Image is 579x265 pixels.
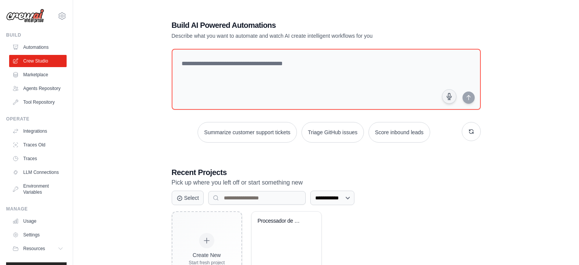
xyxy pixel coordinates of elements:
[6,206,67,212] div: Manage
[541,228,579,265] div: Widget de chat
[258,218,304,225] div: Processador de Multas SharePoint
[442,89,456,104] button: Click to speak your automation idea
[9,139,67,151] a: Traces Old
[6,116,67,122] div: Operate
[9,215,67,227] a: Usage
[9,96,67,108] a: Tool Repository
[462,122,481,141] button: Get new suggestions
[9,153,67,165] a: Traces
[9,166,67,178] a: LLM Connections
[9,229,67,241] a: Settings
[301,122,364,143] button: Triage GitHub issues
[9,82,67,95] a: Agents Repository
[541,228,579,265] iframe: Chat Widget
[9,125,67,137] a: Integrations
[6,32,67,38] div: Build
[172,20,427,31] h1: Build AI Powered Automations
[198,122,297,143] button: Summarize customer support tickets
[368,122,430,143] button: Score inbound leads
[172,32,427,40] p: Describe what you want to automate and watch AI create intelligent workflows for you
[172,191,204,205] button: Select
[172,178,481,188] p: Pick up where you left off or start something new
[9,69,67,81] a: Marketplace
[172,167,481,178] h3: Recent Projects
[9,41,67,53] a: Automations
[6,9,44,23] img: Logo
[9,243,67,255] button: Resources
[9,55,67,67] a: Crew Studio
[23,246,45,252] span: Resources
[9,180,67,198] a: Environment Variables
[189,251,225,259] div: Create New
